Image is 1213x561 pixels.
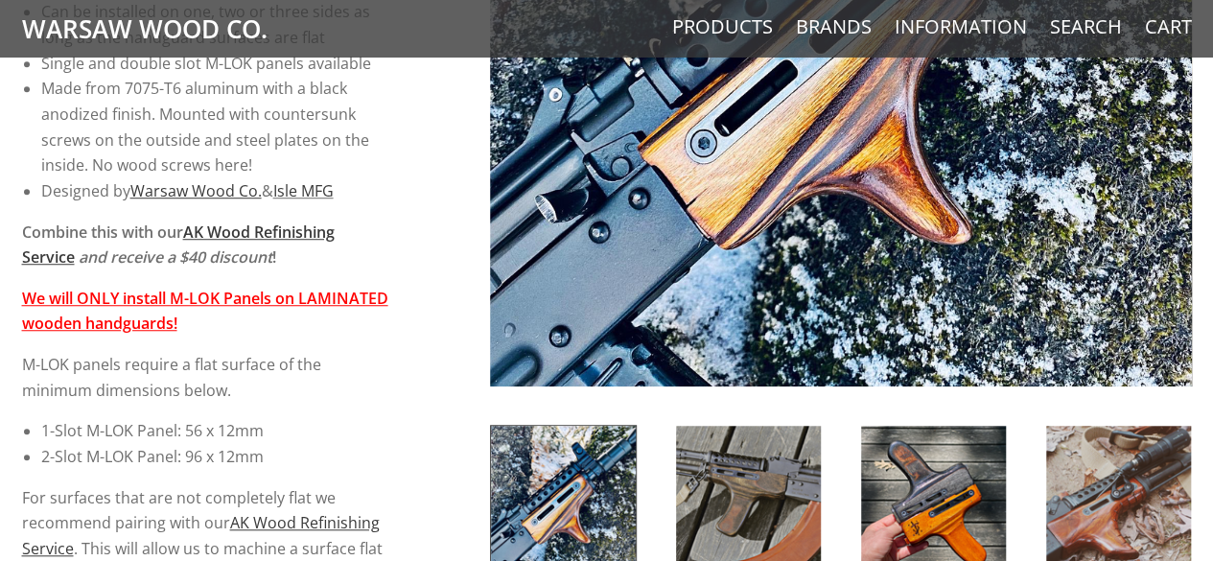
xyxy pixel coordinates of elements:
[895,14,1027,39] a: Information
[22,352,389,403] p: M-LOK panels require a flat surface of the minimum dimensions below.
[41,51,389,77] li: Single and double slot M-LOK panels available
[796,14,872,39] a: Brands
[672,14,773,39] a: Products
[1050,14,1122,39] a: Search
[41,76,389,178] li: Made from 7075-T6 aluminum with a black anodized finish. Mounted with countersunk screws on the o...
[1145,14,1192,39] a: Cart
[130,180,262,201] a: Warsaw Wood Co.
[41,418,389,444] li: 1-Slot M-LOK Panel: 56 x 12mm
[22,222,335,269] strong: Combine this with our !
[22,288,388,335] strong: We will ONLY install M-LOK Panels on LAMINATED wooden handguards!
[273,180,334,201] a: Isle MFG
[41,444,389,470] li: 2-Slot M-LOK Panel: 96 x 12mm
[41,178,389,204] li: Designed by &
[79,246,272,268] em: and receive a $40 discount
[22,512,380,559] a: AK Wood Refinishing Service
